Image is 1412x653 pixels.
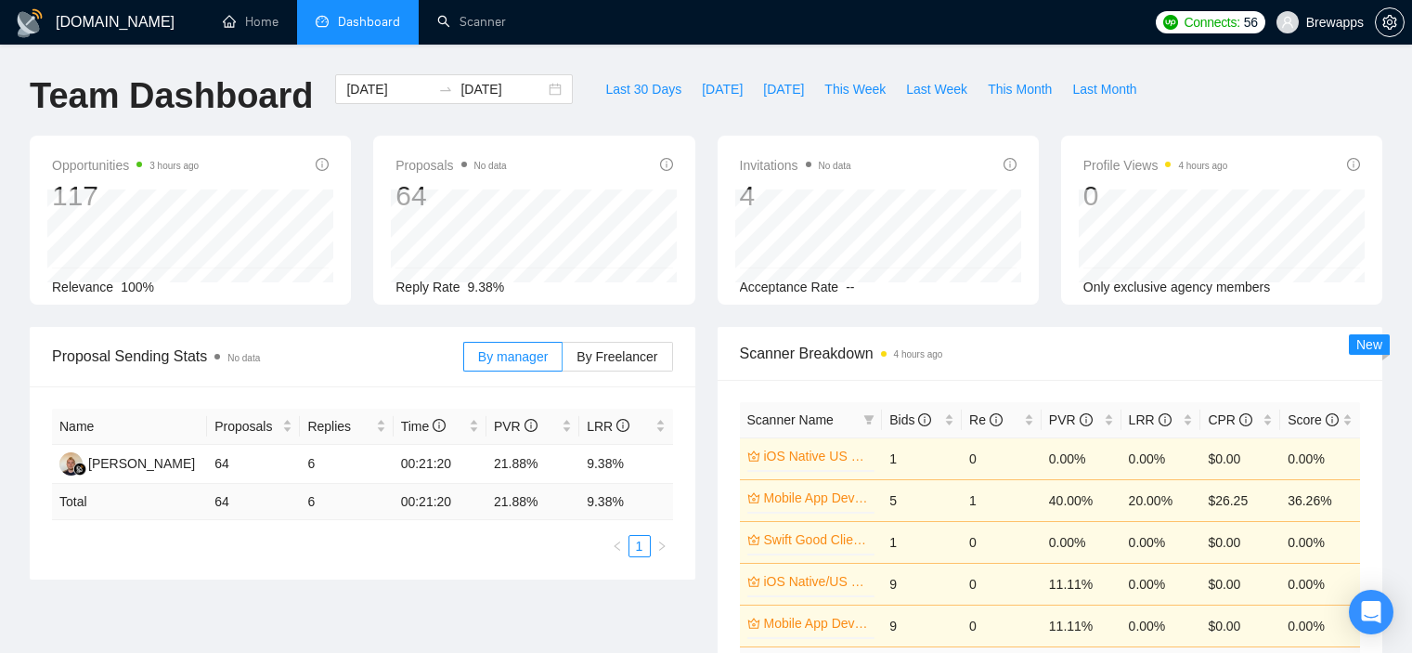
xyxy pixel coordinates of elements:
li: Next Page [651,535,673,557]
span: LRR [587,419,629,434]
time: 4 hours ago [894,349,943,359]
td: $26.25 [1200,479,1280,521]
td: 9.38 % [579,484,672,520]
span: Proposals [395,154,506,176]
span: Acceptance Rate [740,280,839,294]
span: info-circle [990,413,1003,426]
div: 64 [395,178,506,214]
button: left [606,535,628,557]
span: dashboard [316,15,329,28]
span: info-circle [616,419,629,432]
span: info-circle [1347,158,1360,171]
td: 9.38% [579,445,672,484]
span: left [612,541,623,552]
span: user [1281,16,1294,29]
span: info-circle [1326,413,1339,426]
td: $0.00 [1200,605,1280,646]
td: 0.00% [1121,521,1201,563]
span: setting [1376,15,1404,30]
div: Open Intercom Messenger [1349,590,1393,634]
span: -- [846,280,854,294]
td: 6 [300,484,393,520]
th: Name [52,409,207,445]
span: Profile Views [1083,154,1228,176]
button: setting [1375,7,1405,37]
td: 0.00% [1042,521,1121,563]
span: crown [747,617,760,630]
button: This Week [814,74,896,104]
td: 0 [962,563,1042,605]
td: Total [52,484,207,520]
td: 0.00% [1121,563,1201,605]
img: upwork-logo.png [1163,15,1178,30]
td: 0.00% [1042,438,1121,479]
span: [DATE] [702,79,743,99]
span: Time [401,419,446,434]
span: By Freelancer [576,349,657,364]
td: 0.00% [1121,438,1201,479]
span: info-circle [660,158,673,171]
span: Proposal Sending Stats [52,345,463,368]
span: info-circle [1004,158,1017,171]
button: [DATE] [753,74,814,104]
a: AS[PERSON_NAME] [59,455,195,470]
span: Opportunities [52,154,199,176]
span: No data [819,161,851,171]
span: Only exclusive agency members [1083,280,1271,294]
td: 0.00% [1280,438,1360,479]
span: Scanner Breakdown [740,342,1361,365]
td: 36.26% [1280,479,1360,521]
td: 1 [882,438,962,479]
span: Relevance [52,280,113,294]
span: info-circle [316,158,329,171]
span: filter [863,414,874,425]
td: 64 [207,484,300,520]
a: searchScanner [437,14,506,30]
span: swap-right [438,82,453,97]
td: $0.00 [1200,563,1280,605]
td: 11.11% [1042,605,1121,646]
td: 64 [207,445,300,484]
td: 0.00% [1121,605,1201,646]
span: Last Week [906,79,967,99]
span: Proposals [214,416,279,437]
span: Score [1288,412,1338,427]
span: Invitations [740,154,851,176]
td: 21.88 % [486,484,579,520]
div: 0 [1083,178,1228,214]
span: Last Month [1072,79,1136,99]
span: info-circle [1159,413,1172,426]
span: info-circle [918,413,931,426]
button: right [651,535,673,557]
span: info-circle [525,419,538,432]
td: 21.88% [486,445,579,484]
span: PVR [1049,412,1093,427]
time: 3 hours ago [149,161,199,171]
span: info-circle [1239,413,1252,426]
span: This Month [988,79,1052,99]
span: CPR [1208,412,1251,427]
td: 0.00% [1280,521,1360,563]
span: Dashboard [338,14,400,30]
a: 1 [629,536,650,556]
td: 40.00% [1042,479,1121,521]
span: By manager [478,349,548,364]
span: No data [227,353,260,363]
span: crown [747,450,760,463]
td: 11.11% [1042,563,1121,605]
span: to [438,82,453,97]
input: End date [460,79,545,99]
span: LRR [1129,412,1172,427]
td: 00:21:20 [394,445,486,484]
span: crown [747,533,760,546]
input: Start date [346,79,431,99]
td: 1 [962,479,1042,521]
td: 6 [300,445,393,484]
span: Scanner Name [747,412,834,427]
span: 56 [1244,12,1258,33]
li: 1 [628,535,651,557]
img: gigradar-bm.png [73,463,86,476]
span: No data [474,161,507,171]
td: 0.00% [1280,563,1360,605]
a: Mobile App Development All [764,613,872,633]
